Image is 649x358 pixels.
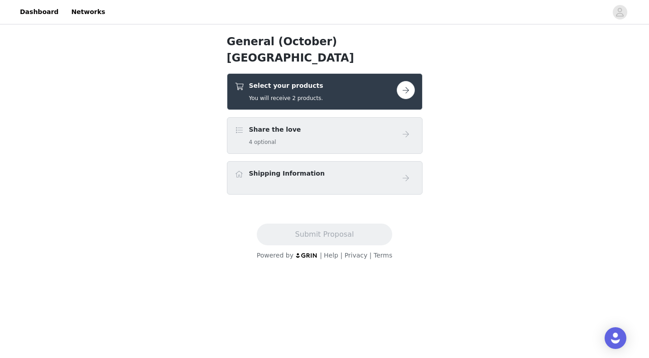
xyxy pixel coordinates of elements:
[345,252,368,259] a: Privacy
[615,5,624,19] div: avatar
[370,252,372,259] span: |
[66,2,111,22] a: Networks
[14,2,64,22] a: Dashboard
[374,252,392,259] a: Terms
[257,224,392,245] button: Submit Proposal
[249,125,301,134] h4: Share the love
[257,252,293,259] span: Powered by
[249,169,325,178] h4: Shipping Information
[295,253,318,258] img: logo
[249,94,323,102] h5: You will receive 2 products.
[249,81,323,91] h4: Select your products
[227,117,423,154] div: Share the love
[320,252,322,259] span: |
[605,327,626,349] div: Open Intercom Messenger
[227,73,423,110] div: Select your products
[227,33,423,66] h1: General (October) [GEOGRAPHIC_DATA]
[249,138,301,146] h5: 4 optional
[324,252,338,259] a: Help
[227,161,423,195] div: Shipping Information
[340,252,342,259] span: |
